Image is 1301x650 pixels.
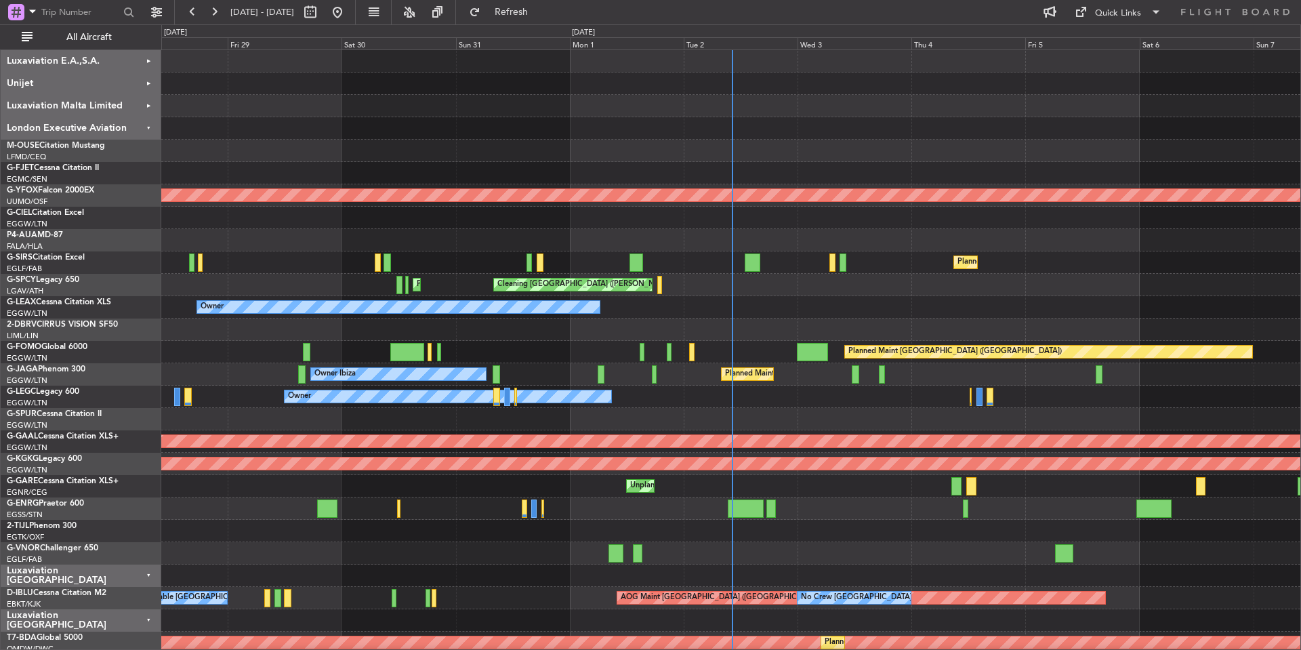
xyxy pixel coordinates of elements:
div: [DATE] [164,27,187,39]
div: No Crew [GEOGRAPHIC_DATA] ([GEOGRAPHIC_DATA] National) [801,588,1028,608]
a: EGLF/FAB [7,554,42,565]
span: 2-DBRV [7,321,37,329]
span: M-OUSE [7,142,39,150]
span: G-FOMO [7,343,41,351]
div: Tue 2 [684,37,798,49]
a: G-VNORChallenger 650 [7,544,98,552]
span: G-JAGA [7,365,38,373]
a: G-SPURCessna Citation II [7,410,102,418]
a: EGMC/SEN [7,174,47,184]
div: Unplanned Maint [PERSON_NAME] [630,476,753,496]
a: LFMD/CEQ [7,152,46,162]
a: EGGW/LTN [7,398,47,408]
div: Mon 1 [570,37,684,49]
a: P4-AUAMD-87 [7,231,63,239]
span: G-SIRS [7,253,33,262]
a: G-JAGAPhenom 300 [7,365,85,373]
div: Thu 28 [114,37,228,49]
a: T7-BDAGlobal 5000 [7,634,83,642]
a: LGAV/ATH [7,286,43,296]
div: Planned Maint [GEOGRAPHIC_DATA] ([GEOGRAPHIC_DATA]) [725,364,938,384]
a: EGSS/STN [7,510,43,520]
button: All Aircraft [15,26,147,48]
div: Fri 5 [1025,37,1139,49]
span: G-ENRG [7,500,39,508]
a: G-SPCYLegacy 650 [7,276,79,284]
a: EGGW/LTN [7,308,47,319]
span: G-LEAX [7,298,36,306]
div: Planned Maint Athens ([PERSON_NAME] Intl) [417,275,573,295]
div: Sun 31 [456,37,570,49]
a: G-LEGCLegacy 600 [7,388,79,396]
a: G-GARECessna Citation XLS+ [7,477,119,485]
div: Cleaning [GEOGRAPHIC_DATA] ([PERSON_NAME] Intl) [497,275,688,295]
span: All Aircraft [35,33,143,42]
div: [DATE] [572,27,595,39]
div: Sat 30 [342,37,455,49]
span: G-SPCY [7,276,36,284]
a: EBKT/KJK [7,599,41,609]
span: P4-AUA [7,231,37,239]
div: Owner [288,386,311,407]
span: G-CIEL [7,209,32,217]
a: EGTK/OXF [7,532,44,542]
span: G-FJET [7,164,34,172]
span: G-GARE [7,477,38,485]
div: Fri 29 [228,37,342,49]
a: EGGW/LTN [7,443,47,453]
span: G-KGKG [7,455,39,463]
a: EGGW/LTN [7,420,47,430]
span: 2-TIJL [7,522,29,530]
div: Owner Ibiza [314,364,356,384]
span: T7-BDA [7,634,37,642]
div: Planned Maint [GEOGRAPHIC_DATA] ([GEOGRAPHIC_DATA]) [848,342,1062,362]
span: G-LEGC [7,388,36,396]
a: G-YFOXFalcon 2000EX [7,186,94,195]
a: LIML/LIN [7,331,39,341]
a: 2-TIJLPhenom 300 [7,522,77,530]
a: EGGW/LTN [7,465,47,475]
a: G-ENRGPraetor 600 [7,500,84,508]
div: AOG Maint [GEOGRAPHIC_DATA] ([GEOGRAPHIC_DATA] National) [621,588,856,608]
span: Refresh [483,7,540,17]
div: Sat 6 [1140,37,1254,49]
a: G-GAALCessna Citation XLS+ [7,432,119,441]
div: Thu 4 [911,37,1025,49]
a: G-CIELCitation Excel [7,209,84,217]
span: D-IBLU [7,589,33,597]
input: Trip Number [41,2,119,22]
span: [DATE] - [DATE] [230,6,294,18]
a: EGNR/CEG [7,487,47,497]
a: M-OUSECitation Mustang [7,142,105,150]
div: Owner [201,297,224,317]
button: Refresh [463,1,544,23]
a: G-SIRSCitation Excel [7,253,85,262]
span: G-GAAL [7,432,38,441]
a: EGGW/LTN [7,353,47,363]
a: G-LEAXCessna Citation XLS [7,298,111,306]
a: G-KGKGLegacy 600 [7,455,82,463]
a: 2-DBRVCIRRUS VISION SF50 [7,321,118,329]
span: G-YFOX [7,186,38,195]
a: G-FOMOGlobal 6000 [7,343,87,351]
div: Planned Maint [GEOGRAPHIC_DATA] ([GEOGRAPHIC_DATA]) [957,252,1171,272]
a: UUMO/OSF [7,197,47,207]
a: EGGW/LTN [7,219,47,229]
div: Quick Links [1095,7,1141,20]
a: D-IBLUCessna Citation M2 [7,589,106,597]
div: A/C Unavailable [GEOGRAPHIC_DATA]-[GEOGRAPHIC_DATA] [117,588,333,608]
a: FALA/HLA [7,241,43,251]
a: EGGW/LTN [7,375,47,386]
a: G-FJETCessna Citation II [7,164,99,172]
span: G-SPUR [7,410,37,418]
button: Quick Links [1068,1,1168,23]
div: Wed 3 [798,37,911,49]
span: G-VNOR [7,544,40,552]
a: EGLF/FAB [7,264,42,274]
